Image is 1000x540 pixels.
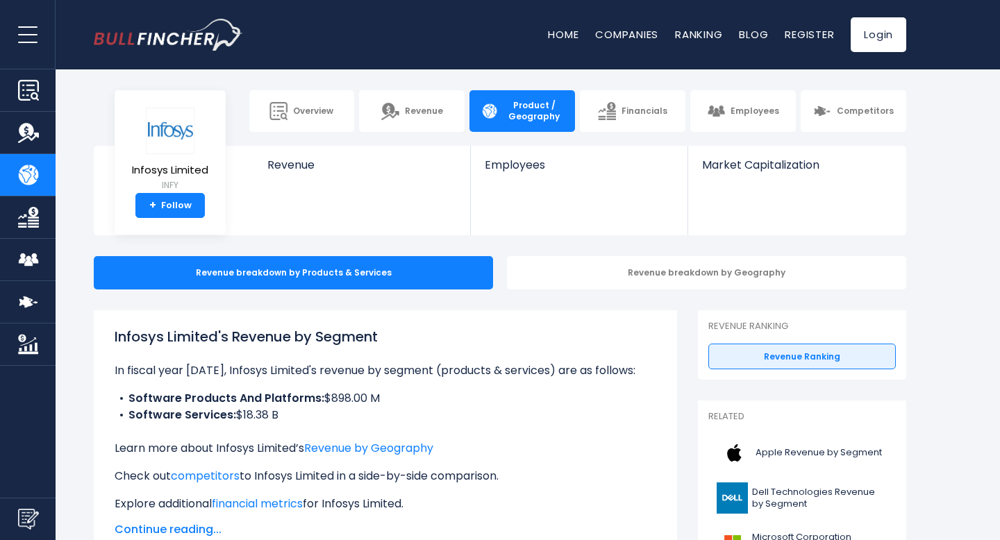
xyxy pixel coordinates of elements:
[471,146,687,195] a: Employees
[249,90,355,132] a: Overview
[739,27,768,42] a: Blog
[131,107,209,194] a: Infosys Limited INFY
[801,90,906,132] a: Competitors
[507,256,906,289] div: Revenue breakdown by Geography
[731,106,779,117] span: Employees
[115,496,656,512] p: Explore additional for Infosys Limited.
[132,164,208,176] span: Infosys Limited
[756,447,882,459] span: Apple Revenue by Segment
[708,411,896,423] p: Related
[149,199,156,212] strong: +
[115,521,656,538] span: Continue reading...
[851,17,906,52] a: Login
[304,440,433,456] a: Revenue by Geography
[708,321,896,332] p: Revenue Ranking
[717,482,748,514] img: DELL logo
[253,146,471,195] a: Revenue
[595,27,658,42] a: Companies
[580,90,685,132] a: Financials
[837,106,894,117] span: Competitors
[708,344,896,370] a: Revenue Ranking
[115,407,656,423] li: $18.38 B
[94,256,493,289] div: Revenue breakdown by Products & Services
[128,390,324,406] b: Software Products And Platforms:
[115,326,656,347] h1: Infosys Limited's Revenue by Segment
[359,90,465,132] a: Revenue
[267,158,457,171] span: Revenue
[115,440,656,457] p: Learn more about Infosys Limited’s
[293,106,333,117] span: Overview
[504,100,564,121] span: Product / Geography
[171,468,240,484] a: competitors
[785,27,834,42] a: Register
[688,146,905,195] a: Market Capitalization
[405,106,443,117] span: Revenue
[128,407,236,423] b: Software Services:
[675,27,722,42] a: Ranking
[690,90,796,132] a: Employees
[115,468,656,484] p: Check out to Infosys Limited in a side-by-side comparison.
[135,193,205,218] a: +Follow
[752,487,887,510] span: Dell Technologies Revenue by Segment
[622,106,667,117] span: Financials
[132,179,208,192] small: INFY
[115,390,656,407] li: $898.00 M
[94,19,243,51] img: bullfincher logo
[548,27,578,42] a: Home
[708,479,896,517] a: Dell Technologies Revenue by Segment
[485,158,673,171] span: Employees
[717,437,751,469] img: AAPL logo
[708,434,896,472] a: Apple Revenue by Segment
[94,19,243,51] a: Go to homepage
[702,158,891,171] span: Market Capitalization
[115,362,656,379] p: In fiscal year [DATE], Infosys Limited's revenue by segment (products & services) are as follows:
[469,90,575,132] a: Product / Geography
[212,496,303,512] a: financial metrics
